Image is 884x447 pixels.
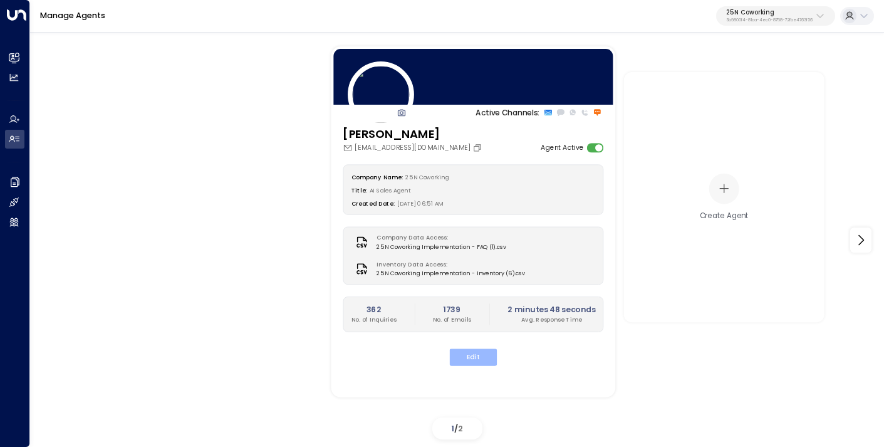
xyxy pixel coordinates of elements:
label: Agent Active [541,143,583,153]
span: 25N Coworking Implementation - FAQ (1).csv [377,243,506,251]
label: Company Data Access: [377,234,501,243]
h3: [PERSON_NAME] [343,125,484,142]
p: No. of Emails [433,315,471,324]
p: Active Channels: [476,107,539,118]
div: Create Agent [699,210,748,221]
button: Copy [472,143,484,152]
img: 84_headshot.jpg [348,61,414,128]
span: [DATE] 06:51 AM [397,199,444,207]
span: 25N Coworking [405,173,449,181]
span: AI Sales Agent [370,186,411,194]
p: Avg. Response Time [507,315,595,324]
h2: 362 [351,304,397,315]
label: Inventory Data Access: [377,260,520,269]
button: 25N Coworking3b9800f4-81ca-4ec0-8758-72fbe4763f36 [716,6,835,26]
label: Created Date: [351,199,395,207]
p: 25N Coworking [726,9,813,16]
button: Edit [450,349,497,365]
label: Title: [351,186,367,194]
div: [EMAIL_ADDRESS][DOMAIN_NAME] [343,143,484,153]
p: 3b9800f4-81ca-4ec0-8758-72fbe4763f36 [726,18,813,23]
a: Manage Agents [40,10,105,21]
h2: 1739 [433,304,471,315]
span: 2 [458,423,463,434]
p: No. of Inquiries [351,315,397,324]
span: 1 [451,423,454,434]
label: Company Name: [351,173,403,181]
div: / [432,418,482,439]
h2: 2 minutes 48 seconds [507,304,595,315]
span: 25N Coworking Implementation - Inventory (6).csv [377,269,524,278]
